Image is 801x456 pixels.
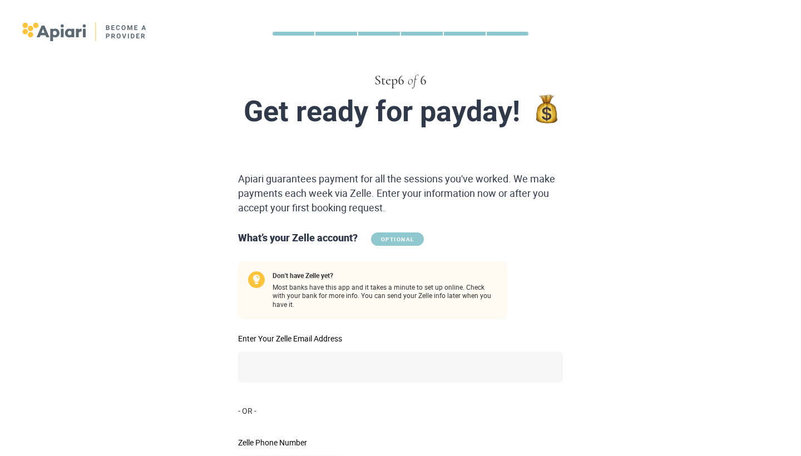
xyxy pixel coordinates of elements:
span: of [408,74,417,87]
div: Get ready for payday! [138,95,663,127]
div: What’s your Zelle account? [234,231,567,246]
div: - OR - [234,405,567,417]
img: money [536,95,558,123]
span: Don't have Zelle yet? [273,271,497,280]
div: Step 6 6 [116,71,685,90]
div: Apiari guarantees payment for all the sessions you've worked. We make payments each week via Zell... [234,172,567,215]
img: Bulb [248,271,265,288]
label: Enter Your Zelle Email Address [238,335,563,343]
span: OPTIONAL [371,232,424,246]
img: logo [22,22,147,41]
span: Most banks have this app and it takes a minute to set up online. Check with your bank for more in... [273,271,497,310]
label: Zelle Phone Number [238,439,340,447]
